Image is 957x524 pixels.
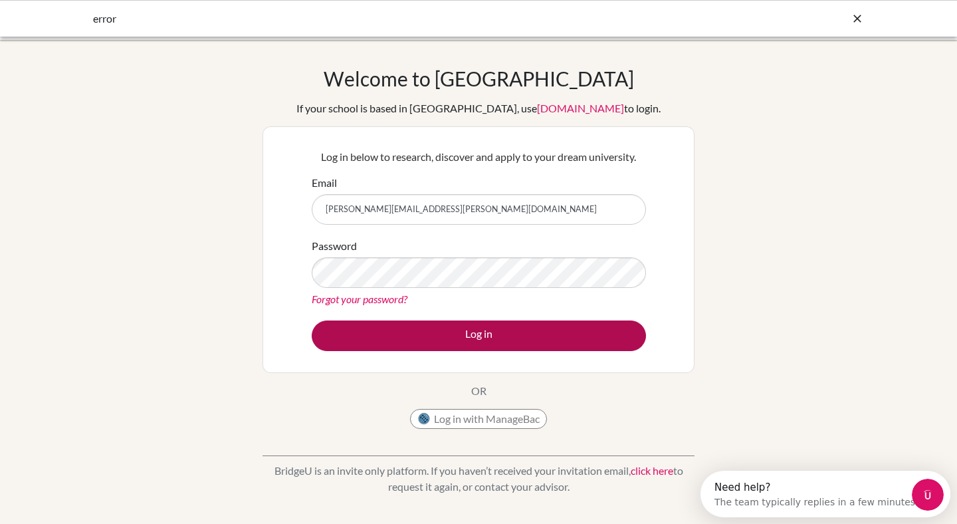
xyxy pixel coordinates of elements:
iframe: Intercom live chat discovery launcher [700,471,950,517]
h1: Welcome to [GEOGRAPHIC_DATA] [324,66,634,90]
iframe: Intercom live chat [912,479,944,511]
button: Log in with ManageBac [410,409,547,429]
a: Forgot your password? [312,293,407,305]
div: Open Intercom Messenger [5,5,257,42]
a: click here [631,464,673,477]
div: Need help? [14,11,218,22]
label: Email [312,175,337,191]
label: Password [312,238,357,254]
div: If your school is based in [GEOGRAPHIC_DATA], use to login. [296,100,661,116]
p: Log in below to research, discover and apply to your dream university. [312,149,646,165]
div: error [93,11,665,27]
p: OR [471,383,486,399]
p: BridgeU is an invite only platform. If you haven’t received your invitation email, to request it ... [263,463,694,495]
div: The team typically replies in a few minutes. [14,22,218,36]
a: [DOMAIN_NAME] [537,102,624,114]
button: Log in [312,321,646,351]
